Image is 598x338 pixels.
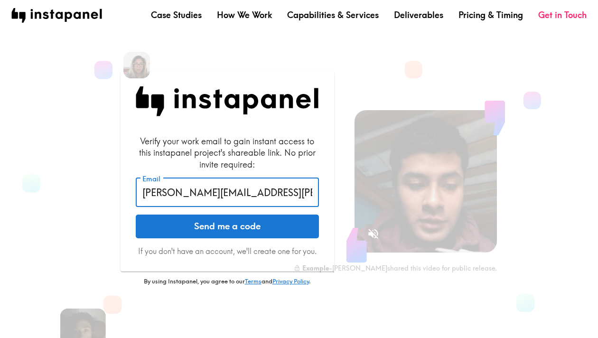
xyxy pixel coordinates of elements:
b: Example [302,264,329,272]
a: Pricing & Timing [458,9,523,21]
a: Privacy Policy [272,277,309,285]
img: Instapanel [136,86,319,116]
a: Capabilities & Services [287,9,379,21]
label: Email [142,174,160,184]
img: Aileen [123,52,150,78]
img: instapanel [11,8,102,23]
button: Send me a code [136,215,319,238]
p: By using Instapanel, you agree to our and . [121,277,334,286]
a: Terms [245,277,262,285]
a: Case Studies [151,9,202,21]
a: How We Work [217,9,272,21]
a: Deliverables [394,9,443,21]
button: Sound is off [363,224,383,244]
p: If you don't have an account, we'll create one for you. [136,246,319,256]
div: - [PERSON_NAME] shared this video for public release. [294,264,497,272]
a: Get in Touch [538,9,587,21]
div: Verify your work email to gain instant access to this instapanel project's shareable link. No pri... [136,135,319,170]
